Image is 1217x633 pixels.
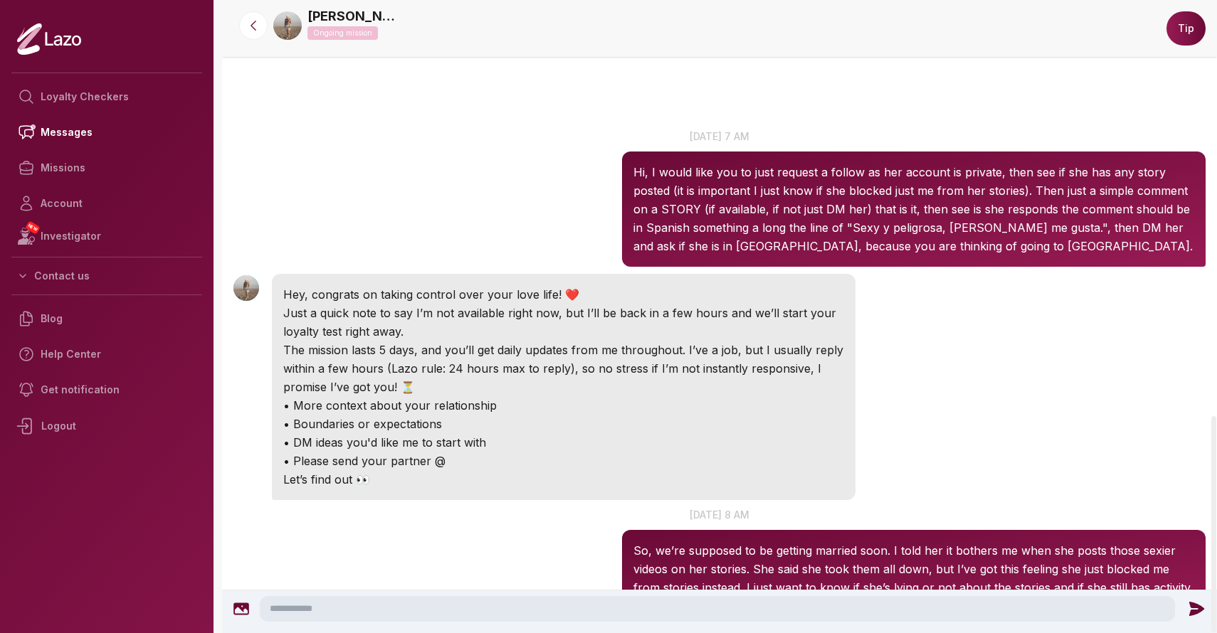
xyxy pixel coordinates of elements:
p: • More context about your relationship [283,396,844,415]
img: b10d8b60-ea59-46b8-b99e-30469003c990 [273,11,302,40]
p: Ongoing mission [307,26,378,40]
p: The mission lasts 5 days, and you’ll get daily updates from me throughout. I’ve a job, but I usua... [283,341,844,396]
p: Hey, congrats on taking control over your love life! ❤️ [283,285,844,304]
p: Hi, I would like you to just request a follow as her account is private, then see if she has any ... [633,163,1194,255]
a: Account [11,186,202,221]
button: Tip [1166,11,1206,46]
div: Logout [11,408,202,445]
a: Blog [11,301,202,336]
img: User avatar [233,275,259,301]
a: Messages [11,115,202,150]
a: Loyalty Checkers [11,79,202,115]
a: Missions [11,150,202,186]
a: NEWInvestigator [11,221,202,251]
p: [DATE] 8 am [222,507,1217,522]
p: [DATE] 7 am [222,129,1217,144]
p: • Please send your partner @ [283,452,844,470]
p: Just a quick note to say I’m not available right now, but I’ll be back in a few hours and we’ll s... [283,304,844,341]
span: NEW [25,220,41,235]
button: Contact us [11,263,202,289]
p: So, we’re supposed to be getting married soon. I told her it bothers me when she posts those sexi... [633,541,1194,615]
a: Get notification [11,372,202,408]
p: • DM ideas you'd like me to start with [283,433,844,452]
p: Let’s find out 👀 [283,470,844,489]
a: [PERSON_NAME] [307,6,400,26]
p: • Boundaries or expectations [283,415,844,433]
a: Help Center [11,336,202,372]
